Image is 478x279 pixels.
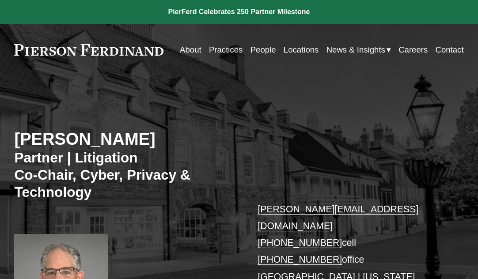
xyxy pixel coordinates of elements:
a: [PERSON_NAME][EMAIL_ADDRESS][DOMAIN_NAME] [258,204,418,231]
a: [PHONE_NUMBER] [258,238,342,248]
h3: Partner | Litigation Co-Chair, Cyber, Privacy & Technology [14,149,239,201]
a: [PHONE_NUMBER] [258,254,342,264]
a: folder dropdown [326,41,391,58]
h2: [PERSON_NAME] [14,129,239,149]
a: Practices [209,41,243,58]
a: About [180,41,201,58]
a: Contact [436,41,464,58]
a: Careers [398,41,428,58]
a: Locations [284,41,319,58]
span: News & Insights [326,42,385,57]
a: People [250,41,276,58]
